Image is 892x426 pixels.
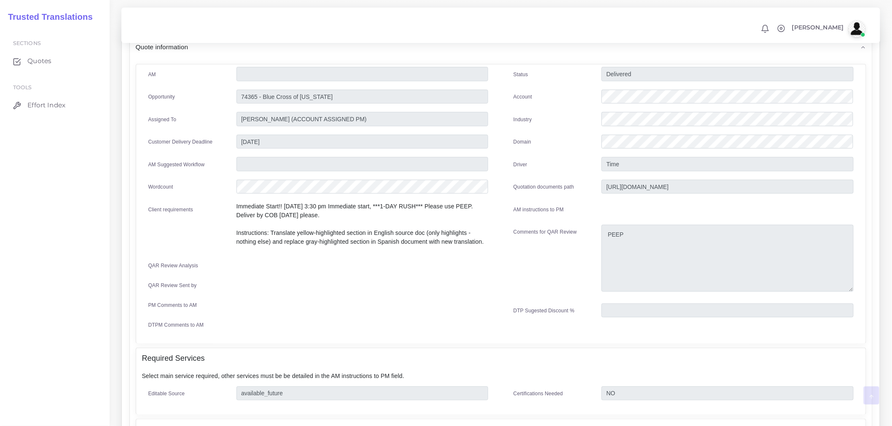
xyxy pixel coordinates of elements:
[142,354,205,363] h4: Required Services
[148,390,185,397] label: Editable Source
[27,101,65,110] span: Effort Index
[513,138,531,146] label: Domain
[148,161,205,168] label: AM Suggested Workflow
[513,116,532,123] label: Industry
[148,116,177,123] label: Assigned To
[513,71,528,78] label: Status
[792,24,844,30] span: [PERSON_NAME]
[849,20,865,37] img: avatar
[513,307,575,314] label: DTP Sugested Discount %
[148,71,156,78] label: AM
[236,202,488,246] p: Immediate Start!! [DATE] 3:30 pm Immediate start, ***1-DAY RUSH*** Please use PEEP. Deliver by CO...
[602,225,853,292] textarea: PEEP
[513,390,563,397] label: Certifications Needed
[148,262,199,269] label: QAR Review Analysis
[6,52,103,70] a: Quotes
[148,282,197,289] label: QAR Review Sent by
[148,321,204,329] label: DTPM Comments to AM
[142,372,860,381] p: Select main service required, other services must be be detailed in the AM instructions to PM field.
[148,206,193,213] label: Client requirements
[513,161,527,168] label: Driver
[148,183,173,191] label: Wordcount
[2,12,93,22] h2: Trusted Translations
[148,138,213,146] label: Customer Delivery Deadline
[513,183,574,191] label: Quotation documents path
[513,93,532,101] label: Account
[13,84,32,91] span: Tools
[236,112,488,126] input: pm
[513,206,564,213] label: AM instructions to PM
[136,42,188,52] span: Quote information
[27,56,51,66] span: Quotes
[513,228,577,236] label: Comments for QAR Review
[148,301,197,309] label: PM Comments to AM
[788,20,868,37] a: [PERSON_NAME]avatar
[148,93,175,101] label: Opportunity
[13,40,41,46] span: Sections
[2,10,93,24] a: Trusted Translations
[130,36,872,58] div: Quote information
[6,96,103,114] a: Effort Index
